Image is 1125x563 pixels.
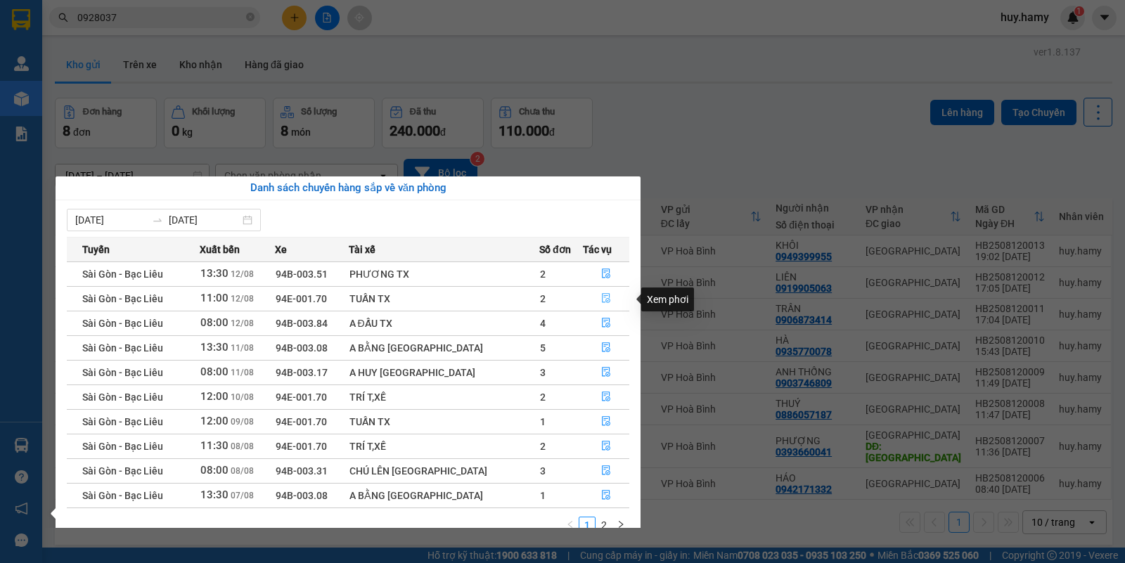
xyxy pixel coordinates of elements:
button: left [562,517,579,533]
button: file-done [584,287,629,310]
span: Sài Gòn - Bạc Liêu [82,293,163,304]
span: left [566,520,574,529]
span: phone [81,51,92,63]
button: file-done [584,337,629,359]
span: 11/08 [231,368,254,377]
span: Sài Gòn - Bạc Liêu [82,268,163,280]
span: 2 [540,268,546,280]
span: file-done [601,441,611,452]
span: Sài Gòn - Bạc Liêu [82,342,163,354]
input: Đến ngày [169,212,240,228]
b: Nhà Xe Hà My [81,9,187,27]
span: 2 [540,391,546,403]
span: 13:30 [200,488,229,501]
div: PHƯƠNG TX [349,266,539,282]
span: 12/08 [231,318,254,328]
button: file-done [584,484,629,507]
li: Previous Page [562,517,579,533]
button: file-done [584,435,629,458]
span: 12/08 [231,269,254,279]
div: CHÚ LÊN [GEOGRAPHIC_DATA] [349,463,539,479]
span: Sài Gòn - Bạc Liêu [82,416,163,427]
span: 07/08 [231,491,254,500]
span: file-done [601,293,611,304]
span: environment [81,34,92,45]
li: 0946 508 595 [6,48,268,66]
span: Sài Gòn - Bạc Liêu [82,367,163,378]
span: 94E-001.70 [276,293,327,304]
span: 10/08 [231,392,254,402]
span: 11:00 [200,292,229,304]
span: 11/08 [231,343,254,353]
button: right [612,517,629,533]
span: file-done [601,490,611,501]
span: file-done [601,268,611,280]
b: GỬI : VP Hoà Bình [6,88,163,111]
span: 08:00 [200,365,229,378]
div: A ĐẤU TX [349,316,539,331]
span: 94B-003.08 [276,490,328,501]
span: file-done [601,342,611,354]
span: 12:00 [200,390,229,403]
span: Tuyến [82,242,110,257]
span: 94B-003.31 [276,465,328,477]
div: A BẰNG [GEOGRAPHIC_DATA] [349,488,539,503]
span: file-done [601,465,611,477]
span: 2 [540,293,546,304]
span: 13:30 [200,341,229,354]
div: Danh sách chuyến hàng sắp về văn phòng [67,180,629,197]
span: 94E-001.70 [276,391,327,403]
li: Next Page [612,517,629,533]
div: TRÍ T,XẾ [349,439,539,454]
input: Từ ngày [75,212,146,228]
li: 1 [579,517,596,533]
div: A HUY [GEOGRAPHIC_DATA] [349,365,539,380]
li: 995 [PERSON_NAME] [6,31,268,48]
span: to [152,214,163,226]
button: file-done [584,312,629,335]
span: file-done [601,318,611,329]
span: 09/08 [231,417,254,427]
button: file-done [584,263,629,285]
span: 1 [540,490,546,501]
a: 1 [579,517,595,533]
span: swap-right [152,214,163,226]
span: 12/08 [231,294,254,304]
span: Tài xế [349,242,375,257]
span: 12:00 [200,415,229,427]
span: Sài Gòn - Bạc Liêu [82,318,163,329]
span: Sài Gòn - Bạc Liêu [82,391,163,403]
span: Số đơn [539,242,571,257]
div: TRÍ T,XẾ [349,389,539,405]
span: Xuất bến [200,242,240,257]
div: TUẤN TX [349,414,539,429]
div: Xem phơi [641,287,694,311]
span: 3 [540,465,546,477]
a: 2 [596,517,612,533]
span: right [617,520,625,529]
span: 2 [540,441,546,452]
span: 13:30 [200,267,229,280]
span: 94B-003.17 [276,367,328,378]
span: file-done [601,367,611,378]
span: file-done [601,416,611,427]
span: Sài Gòn - Bạc Liêu [82,441,163,452]
span: 08/08 [231,466,254,476]
span: Tác vụ [583,242,612,257]
span: 08:00 [200,464,229,477]
span: 08:00 [200,316,229,329]
span: Sài Gòn - Bạc Liêu [82,490,163,501]
button: file-done [584,361,629,384]
span: file-done [601,391,611,403]
div: A BẰNG [GEOGRAPHIC_DATA] [349,340,539,356]
span: 94B-003.51 [276,268,328,280]
span: 94B-003.84 [276,318,328,329]
span: 94E-001.70 [276,416,327,427]
button: file-done [584,386,629,408]
span: 08/08 [231,441,254,451]
span: 4 [540,318,546,329]
span: Xe [275,242,287,257]
span: 3 [540,367,546,378]
span: Sài Gòn - Bạc Liêu [82,465,163,477]
button: file-done [584,410,629,433]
